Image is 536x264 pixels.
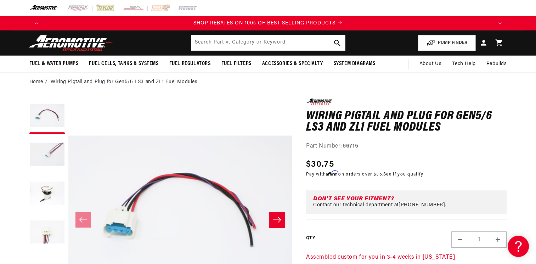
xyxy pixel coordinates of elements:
[221,60,252,68] span: Fuel Filters
[51,78,197,86] li: Wiring Pigtail and Plug for Gen5/6 LS3 and ZL1 Fuel Modules
[262,60,323,68] span: Accessories & Specialty
[343,143,358,149] strong: 66715
[29,78,43,86] a: Home
[326,171,338,176] span: Affirm
[269,212,285,228] button: Slide right
[84,56,164,72] summary: Fuel Cells, Tanks & Systems
[29,137,65,173] button: Load image 2 in gallery view
[414,56,447,73] a: About Us
[418,35,476,51] button: PUMP FINDER
[44,19,493,27] a: SHOP REBATES ON 100s OF BEST SELLING PRODUCTS
[29,78,507,86] nav: breadcrumbs
[44,19,493,27] div: 3 of 4
[399,202,445,208] a: [PHONE_NUMBER]
[306,171,424,178] p: Pay with on orders over $35.
[193,21,335,26] span: SHOP REBATES ON 100s OF BEST SELLING PRODUCTS
[328,56,381,72] summary: System Diagrams
[306,235,315,241] label: QTY
[29,98,65,134] button: Load image 1 in gallery view
[29,60,79,68] span: Fuel & Water Pumps
[29,176,65,212] button: Load image 3 in gallery view
[169,60,211,68] span: Fuel Regulators
[75,212,91,228] button: Slide left
[12,16,525,30] slideshow-component: Translation missing: en.sections.announcements.announcement_bar
[191,35,345,51] input: Search by Part Number, Category or Keyword
[306,253,507,262] p: Assembled custom for you in 3-4 weeks in [US_STATE]
[306,142,507,151] div: Part Number:
[313,202,446,208] p: Contact our technical department at .
[29,215,65,251] button: Load image 4 in gallery view
[257,56,328,72] summary: Accessories & Specialty
[306,158,334,171] span: $30.75
[44,19,493,27] div: Announcement
[89,60,158,68] span: Fuel Cells, Tanks & Systems
[452,60,475,68] span: Tech Help
[486,60,507,68] span: Rebuilds
[383,172,423,177] a: See if you qualify - Learn more about Affirm Financing (opens in modal)
[329,35,345,51] button: search button
[306,111,507,133] h1: Wiring Pigtail and Plug for Gen5/6 LS3 and ZL1 Fuel Modules
[164,56,216,72] summary: Fuel Regulators
[419,61,441,67] span: About Us
[24,56,84,72] summary: Fuel & Water Pumps
[313,196,503,202] div: Don't See Your Fitment?
[27,35,115,51] img: Aeromotive
[447,56,481,73] summary: Tech Help
[29,16,44,30] button: Translation missing: en.sections.announcements.previous_announcement
[334,60,376,68] span: System Diagrams
[493,16,507,30] button: Translation missing: en.sections.announcements.next_announcement
[481,56,512,73] summary: Rebuilds
[216,56,257,72] summary: Fuel Filters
